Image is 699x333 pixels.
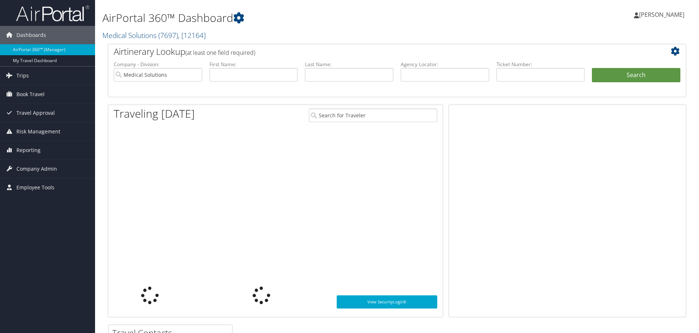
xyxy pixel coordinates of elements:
[309,109,437,122] input: Search for Traveler
[114,45,632,58] h2: Airtinerary Lookup
[16,67,29,85] span: Trips
[114,106,195,121] h1: Traveling [DATE]
[305,61,393,68] label: Last Name:
[158,30,178,40] span: ( 7697 )
[16,178,54,197] span: Employee Tools
[102,10,495,26] h1: AirPortal 360™ Dashboard
[16,160,57,178] span: Company Admin
[185,49,255,57] span: (at least one field required)
[178,30,206,40] span: , [ 12164 ]
[16,85,45,103] span: Book Travel
[634,4,692,26] a: [PERSON_NAME]
[16,26,46,44] span: Dashboards
[114,61,202,68] label: Company - Division:
[16,122,60,141] span: Risk Management
[592,68,680,83] button: Search
[496,61,585,68] label: Ticket Number:
[16,141,41,159] span: Reporting
[102,30,206,40] a: Medical Solutions
[209,61,298,68] label: First Name:
[639,11,684,19] span: [PERSON_NAME]
[401,61,489,68] label: Agency Locator:
[16,5,89,22] img: airportal-logo.png
[16,104,55,122] span: Travel Approval
[337,295,437,309] a: View SecurityLogic®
